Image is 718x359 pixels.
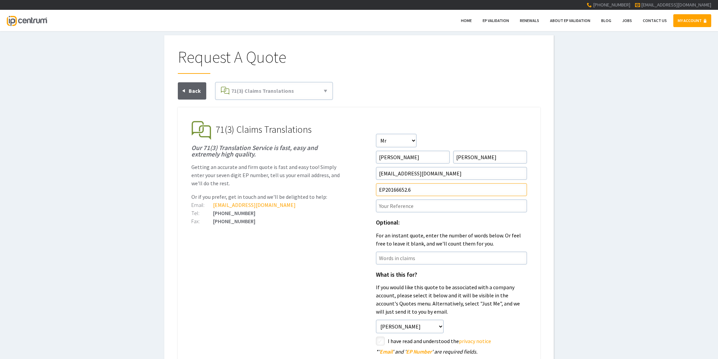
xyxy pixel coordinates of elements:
input: First Name [376,151,450,164]
p: Or if you prefer, get in touch and we'll be delighted to help: [191,193,342,201]
a: EP Validation [478,14,513,27]
span: 71(3) Claims Translations [231,87,294,94]
input: EP Number [376,183,527,196]
input: Your Reference [376,199,527,212]
a: privacy notice [459,338,491,344]
h1: Optional: [376,220,527,226]
div: [PHONE_NUMBER] [191,218,342,224]
a: IP Centrum [7,10,47,31]
a: 71(3) Claims Translations [218,85,330,97]
div: Fax: [191,218,213,224]
span: [PHONE_NUMBER] [593,2,630,8]
p: For an instant quote, enter the number of words below. Or feel free to leave it blank, and we'll ... [376,231,527,248]
span: About EP Validation [550,18,590,23]
a: Renewals [515,14,544,27]
span: 71(3) Claims Translations [216,123,312,135]
span: Blog [601,18,611,23]
span: Contact Us [643,18,667,23]
a: Contact Us [638,14,671,27]
a: [EMAIL_ADDRESS][DOMAIN_NAME] [213,202,296,208]
a: About EP Validation [546,14,595,27]
input: Surname [453,151,527,164]
span: Jobs [622,18,632,23]
h1: What is this for? [376,272,527,278]
p: If you would like this quote to be associated with a company account, please select it below and ... [376,283,527,316]
a: Blog [597,14,616,27]
label: styled-checkbox [376,337,385,345]
div: Email: [191,202,213,208]
a: MY ACCOUNT [673,14,711,27]
span: EP Validation [483,18,509,23]
a: Jobs [618,14,636,27]
h1: Our 71(3) Translation Service is fast, easy and extremely high quality. [191,145,342,157]
a: [EMAIL_ADDRESS][DOMAIN_NAME] [641,2,711,8]
p: Getting an accurate and firm quote is fast and easy too! Simply enter your seven digit EP number,... [191,163,342,187]
a: Home [457,14,476,27]
input: Words in claims [376,252,527,265]
div: Tel: [191,210,213,216]
span: Home [461,18,472,23]
div: [PHONE_NUMBER] [191,210,342,216]
label: I have read and understood the [388,337,527,345]
span: EP Number [406,348,432,355]
span: Renewals [520,18,539,23]
a: Back [178,82,206,100]
span: Email [380,348,393,355]
div: ' ' and ' ' are required fields. [376,349,527,354]
h1: Request A Quote [178,49,540,74]
span: Back [189,87,201,94]
input: Email [376,167,527,180]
